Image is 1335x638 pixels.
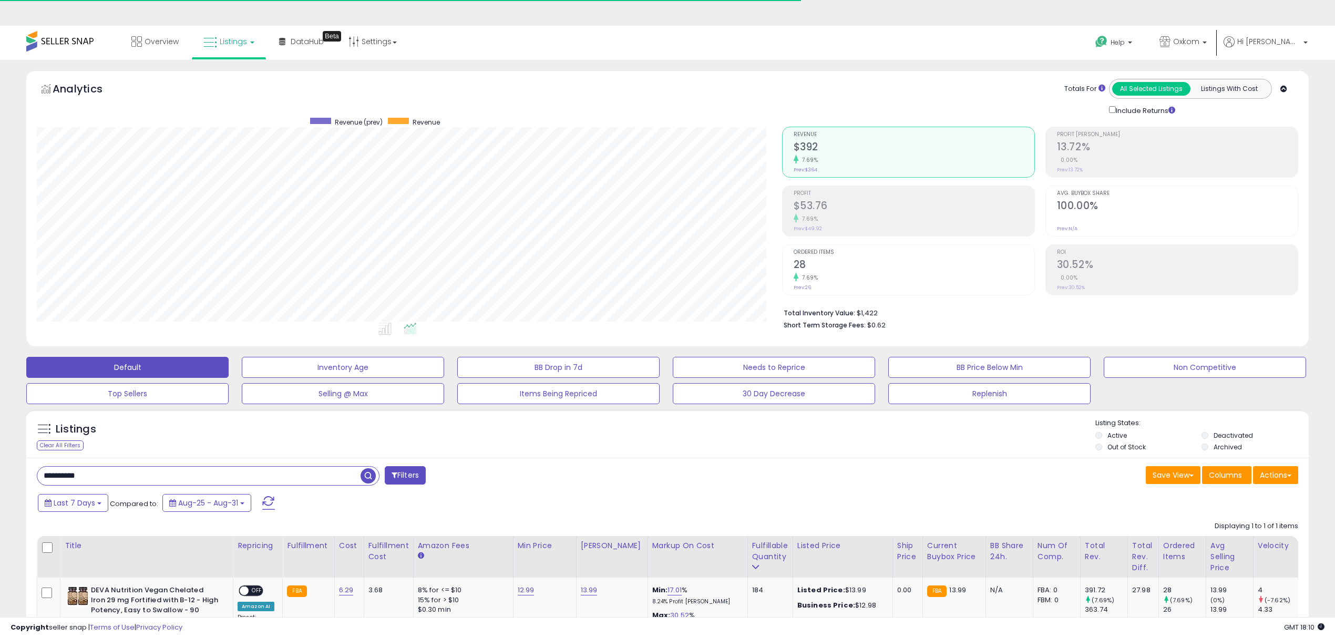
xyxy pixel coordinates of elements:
[242,383,444,404] button: Selling @ Max
[927,540,981,562] div: Current Buybox Price
[518,585,535,595] a: 12.99
[335,118,383,127] span: Revenue (prev)
[457,357,660,378] button: BB Drop in 7d
[990,540,1029,562] div: BB Share 24h.
[798,156,818,164] small: 7.69%
[1258,585,1300,595] div: 4
[1095,418,1309,428] p: Listing States:
[1214,443,1242,451] label: Archived
[11,623,182,633] div: seller snap | |
[784,306,1291,318] li: $1,422
[1038,585,1072,595] div: FBA: 0
[1057,141,1298,155] h2: 13.72%
[1163,585,1206,595] div: 28
[287,540,330,551] div: Fulfillment
[56,422,96,437] h5: Listings
[888,357,1091,378] button: BB Price Below Min
[752,540,788,562] div: Fulfillable Quantity
[794,132,1034,138] span: Revenue
[1258,540,1296,551] div: Velocity
[238,614,274,637] div: Preset:
[867,320,886,330] span: $0.62
[1210,605,1253,614] div: 13.99
[784,321,866,330] b: Short Term Storage Fees:
[1057,132,1298,138] span: Profit [PERSON_NAME]
[136,622,182,632] a: Privacy Policy
[418,605,505,614] div: $0.30 min
[1092,596,1114,604] small: (7.69%)
[518,540,572,551] div: Min Price
[797,540,888,551] div: Listed Price
[124,26,187,57] a: Overview
[1038,540,1076,562] div: Num of Comp.
[1112,82,1190,96] button: All Selected Listings
[784,308,855,317] b: Total Inventory Value:
[798,215,818,223] small: 7.69%
[990,585,1025,595] div: N/A
[1085,585,1127,595] div: 391.72
[220,36,247,47] span: Listings
[652,585,740,605] div: %
[1214,431,1253,440] label: Deactivated
[339,540,360,551] div: Cost
[271,26,332,57] a: DataHub
[162,494,251,512] button: Aug-25 - Aug-31
[1163,605,1206,614] div: 26
[291,36,324,47] span: DataHub
[418,551,424,561] small: Amazon Fees.
[1210,540,1249,573] div: Avg Selling Price
[37,440,84,450] div: Clear All Filters
[1215,521,1298,531] div: Displaying 1 to 1 of 1 items
[1202,466,1251,484] button: Columns
[238,540,278,551] div: Repricing
[53,81,123,99] h5: Analytics
[1057,274,1078,282] small: 0.00%
[1057,200,1298,214] h2: 100.00%
[1210,596,1225,604] small: (0%)
[794,141,1034,155] h2: $392
[797,585,845,595] b: Listed Price:
[949,585,966,595] span: 13.99
[1224,36,1308,60] a: Hi [PERSON_NAME]
[413,118,440,127] span: Revenue
[581,585,598,595] a: 13.99
[797,585,885,595] div: $13.99
[1132,585,1151,595] div: 27.98
[1107,443,1146,451] label: Out of Stock
[1111,38,1125,47] span: Help
[1209,470,1242,480] span: Columns
[752,585,785,595] div: 184
[1057,191,1298,197] span: Avg. Buybox Share
[457,383,660,404] button: Items Being Repriced
[1085,605,1127,614] div: 363.74
[1190,82,1268,96] button: Listings With Cost
[368,540,409,562] div: Fulfillment Cost
[341,26,405,57] a: Settings
[794,225,822,232] small: Prev: $49.92
[26,357,229,378] button: Default
[145,36,179,47] span: Overview
[242,357,444,378] button: Inventory Age
[1057,259,1298,273] h2: 30.52%
[418,595,505,605] div: 15% for > $10
[91,585,219,627] b: DEVA Nutrition Vegan Chelated Iron 29 mg Fortified with B-12 - High Potency, Easy to Swallow - 90...
[26,383,229,404] button: Top Sellers
[1057,167,1083,173] small: Prev: 13.72%
[673,357,875,378] button: Needs to Reprice
[178,498,238,508] span: Aug-25 - Aug-31
[794,284,811,291] small: Prev: 26
[652,610,671,620] b: Max:
[1173,36,1199,47] span: Oxkom
[1237,36,1300,47] span: Hi [PERSON_NAME]
[794,191,1034,197] span: Profit
[1087,27,1143,60] a: Help
[1210,585,1253,595] div: 13.99
[418,540,509,551] div: Amazon Fees
[897,540,918,562] div: Ship Price
[54,498,95,508] span: Last 7 Days
[1057,250,1298,255] span: ROI
[648,536,747,578] th: The percentage added to the cost of goods (COGS) that forms the calculator for Min & Max prices.
[67,585,88,606] img: 51BB6+itEmL._SL40_.jpg
[1057,156,1078,164] small: 0.00%
[65,540,229,551] div: Title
